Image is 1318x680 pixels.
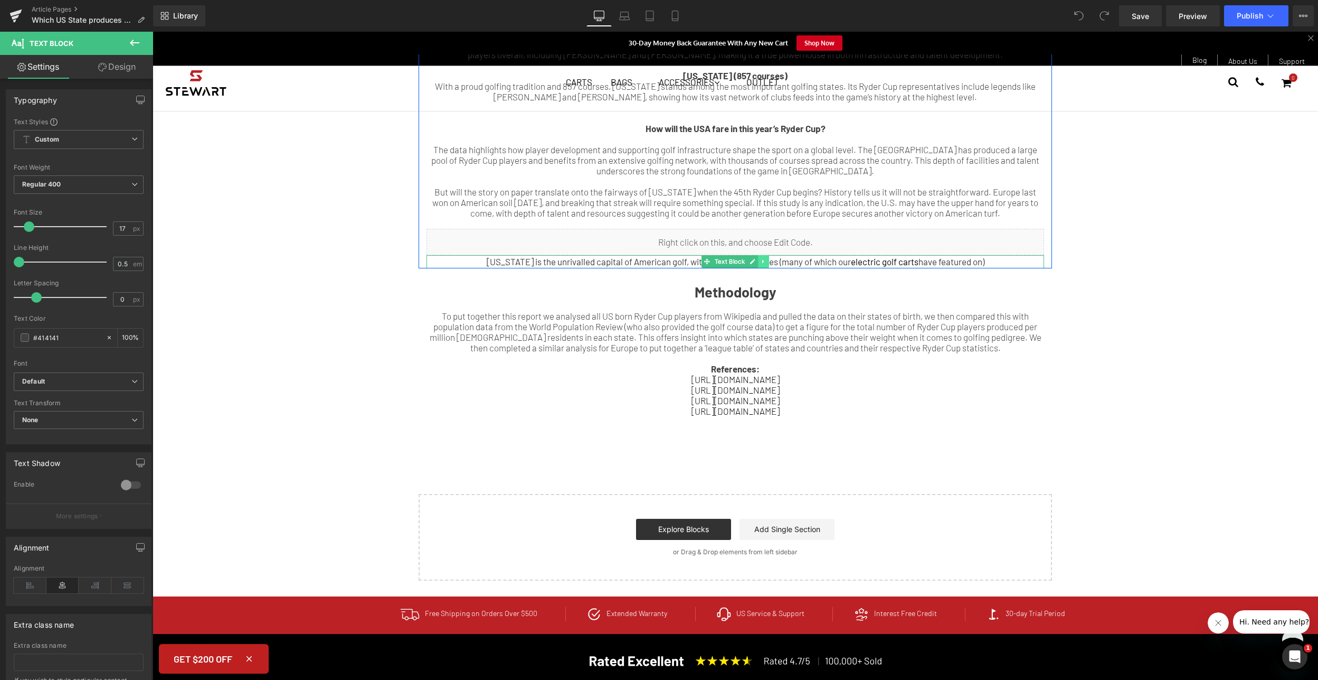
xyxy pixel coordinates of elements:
[612,5,637,26] a: Laptop
[542,251,624,268] strong: Methodology
[662,5,688,26] a: Mobile
[14,209,144,216] div: Font Size
[226,573,406,592] li: Free Shipping on Orders Over $500
[1130,598,1151,619] a: Go to the top of the page
[1282,644,1307,669] iframe: Intercom live chat
[35,135,59,144] b: Custom
[539,342,627,353] a: [URL][DOMAIN_NAME]
[248,573,267,592] img: Tick icon
[274,49,892,70] div: With a proud golfing tradition and 857 courses, [US_STATE] stands among the most important golfin...
[1132,11,1149,22] span: Save
[1237,12,1263,20] span: Publish
[1179,11,1207,22] span: Preview
[14,117,144,126] div: Text Styles
[14,642,144,649] div: Extra class name
[153,5,205,26] a: New Library
[558,332,607,342] strong: References:
[587,487,682,508] a: Add Single Section
[14,537,50,552] div: Alignment
[1068,5,1089,26] button: Undo
[14,280,144,287] div: Letter Spacing
[79,55,155,79] a: Design
[812,576,934,589] li: 30-day Trial Period
[274,279,892,321] div: To put together this report we analysed all US born Ryder Cup players from Wikipedia and pulled t...
[1293,5,1314,26] button: More
[30,39,73,48] span: Text Block
[283,517,883,524] p: or Drag & Drop elements from left sidebar
[14,244,144,251] div: Line Height
[173,11,198,21] span: Library
[33,332,101,343] input: Color
[32,16,133,24] span: Which US State produces the most Ryder Cup Players?
[1304,644,1312,653] span: 1
[539,364,627,374] a: [URL][DOMAIN_NAME]
[543,575,673,590] li: US Service & Support
[680,575,805,590] li: Interest Free Credit
[14,480,110,491] div: Enable
[605,223,617,236] a: Expand / Collapse
[644,4,690,20] a: Shop Now
[14,164,144,171] div: Font Weight
[701,575,716,590] img: Hand holding star icon
[1224,5,1288,26] button: Publish
[133,260,142,267] span: em
[14,90,57,105] div: Typography
[32,5,153,14] a: Article Pages
[1080,579,1157,602] iframe: Message from company
[14,360,144,367] div: Font
[586,5,612,26] a: Desktop
[14,399,144,407] div: Text Transform
[274,155,892,187] div: But will the story on paper translate onto the fairways of [US_STATE] when the 45th Ryder Cup beg...
[1094,5,1115,26] button: Redo
[6,504,151,528] button: More settings
[834,576,848,589] img: Golf flag icon
[56,511,98,521] p: More settings
[1055,581,1076,602] iframe: Close message
[483,487,579,508] a: Explore Blocks
[413,575,536,590] li: Extended Warranty
[22,180,61,188] b: Regular 400
[637,5,662,26] a: Tablet
[133,225,142,232] span: px
[560,223,595,236] span: Text Block
[530,39,635,49] span: [US_STATE] (857 courses)
[133,296,142,303] span: px
[1166,5,1220,26] a: Preview
[539,374,627,385] a: [URL][DOMAIN_NAME]
[493,91,673,102] span: How will the USA fare in this year’s Ryder Cup?
[14,614,74,629] div: Extra class name
[22,416,39,424] b: None
[14,315,144,322] div: Text Color
[22,377,45,386] i: Default
[274,7,892,28] div: [US_STATE]’s nearly 1,000 courses span iconic venues like [GEOGRAPHIC_DATA] and [GEOGRAPHIC_DATA]...
[698,225,766,235] a: electric golf carts
[564,575,579,590] img: Headphones icon
[434,575,449,590] img: Tick icon
[1123,606,1157,640] iframe: Button to launch messaging window
[274,113,892,144] div: The data highlights how player development and supporting golf infrastructure shape the sport on ...
[14,453,60,468] div: Text Shadow
[118,329,143,347] div: %
[6,612,116,642] button: GET $200 OFF
[539,353,627,364] a: [URL][DOMAIN_NAME]
[436,618,730,639] img: Rated Excellent
[14,565,144,572] div: Alignment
